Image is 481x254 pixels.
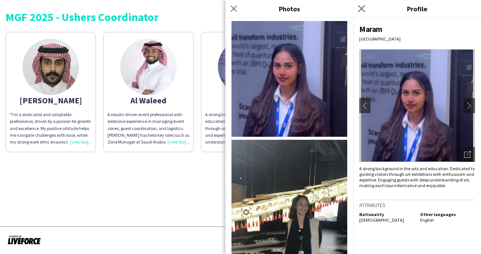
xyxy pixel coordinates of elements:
[359,217,404,223] span: [DEMOGRAPHIC_DATA]
[359,24,475,34] div: Maram
[225,4,353,14] h3: Photos
[231,21,347,137] img: Crew photo 0
[107,111,189,145] div: A results-driven event professional with extensive experience in managing event zones, guest coor...
[205,111,287,145] div: A strong background in the arts and education. Dedicated to guiding visitors through art exhibiti...
[6,11,475,23] div: MGF 2025 - Ushers Coordinator
[359,36,475,42] div: [GEOGRAPHIC_DATA]
[420,212,475,217] h5: Other languages
[107,97,189,104] div: Al Waleed
[10,111,92,145] div: "I'm a dedicated and adaptable professional, driven by a passion for growth and excellence. My po...
[353,4,481,14] h3: Profile
[460,147,475,162] div: Open photos pop-in
[120,39,177,95] img: thumb-672cc48b8164b.jpeg
[8,234,41,245] img: Powered by Liveforce
[359,49,475,162] img: Crew avatar or photo
[420,217,434,223] span: English
[218,39,274,95] img: thumb-68735899ce1f7.png
[359,202,475,209] h3: Attributes
[205,97,287,104] div: Maram
[359,212,414,217] h5: Nationality
[10,97,92,104] div: [PERSON_NAME]
[359,166,475,188] div: A strong background in the arts and education. Dedicated to guiding visitors through art exhibiti...
[23,39,79,95] img: thumb-68d3ac30eed3b.jpg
